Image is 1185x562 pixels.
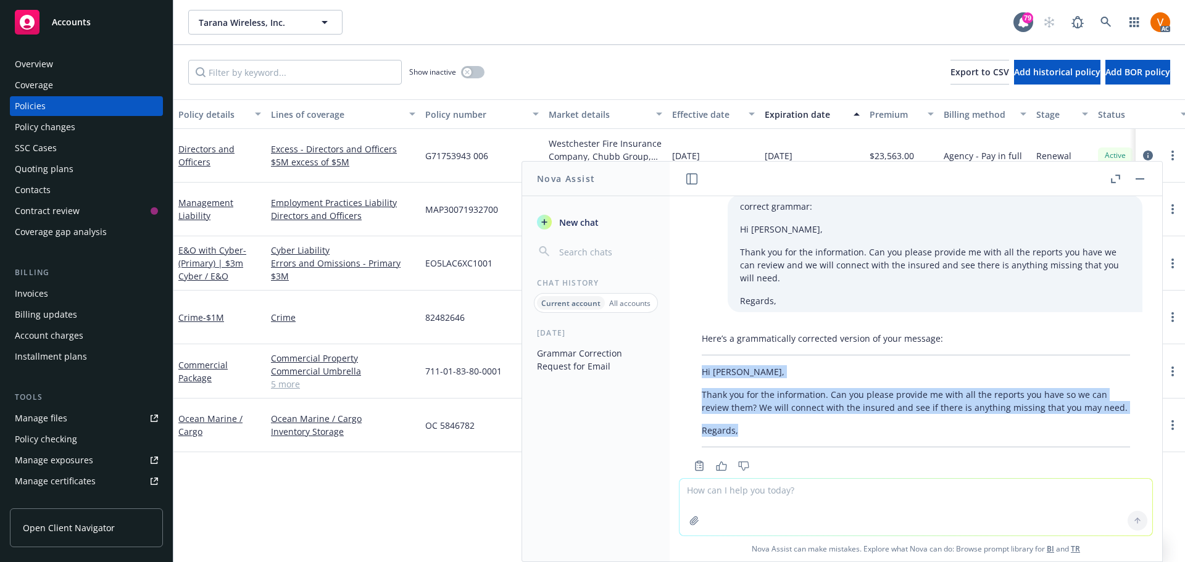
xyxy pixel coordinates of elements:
[10,222,163,242] a: Coverage gap analysis
[10,471,163,491] a: Manage certificates
[271,311,415,324] a: Crime
[522,278,670,288] div: Chat History
[409,67,456,77] span: Show inactive
[544,99,667,129] button: Market details
[425,365,502,378] span: 711-01-83-80-0001
[15,180,51,200] div: Contacts
[10,5,163,39] a: Accounts
[609,298,651,308] p: All accounts
[15,201,80,221] div: Contract review
[667,99,760,129] button: Effective date
[1150,12,1170,32] img: photo
[740,246,1130,284] p: Thank you for the information. Can you please provide me with all the reports you have we can rev...
[15,159,73,179] div: Quoting plans
[1065,10,1090,35] a: Report a Bug
[15,96,46,116] div: Policies
[15,450,93,470] div: Manage exposures
[15,326,83,345] div: Account charges
[672,108,741,121] div: Effective date
[178,413,243,437] a: Ocean Marine / Cargo
[15,305,77,324] div: Billing updates
[760,99,865,129] button: Expiration date
[765,149,792,162] span: [DATE]
[10,267,163,279] div: Billing
[425,311,465,324] span: 82482646
[271,352,415,365] a: Commercial Property
[541,298,601,308] p: Current account
[10,450,163,470] span: Manage exposures
[178,244,246,282] a: E&O with Cyber
[425,203,498,216] span: MAP30071932700
[15,408,67,428] div: Manage files
[694,460,705,471] svg: Copy to clipboard
[1037,10,1062,35] a: Start snowing
[15,75,53,95] div: Coverage
[10,391,163,403] div: Tools
[1036,108,1075,121] div: Stage
[271,378,415,391] a: 5 more
[15,284,48,304] div: Invoices
[865,99,939,129] button: Premium
[10,138,163,158] a: SSC Cases
[702,388,1130,414] p: Thank you for the information. Can you please provide me with all the reports you have so we can ...
[950,60,1009,85] button: Export to CSV
[271,412,415,425] a: Ocean Marine / Cargo
[537,172,595,185] h1: Nova Assist
[178,244,246,282] span: - (Primary) | $3m Cyber / E&O
[10,96,163,116] a: Policies
[425,108,525,121] div: Policy number
[271,425,415,438] a: Inventory Storage
[1165,202,1180,217] a: more
[10,305,163,324] a: Billing updates
[15,222,107,242] div: Coverage gap analysis
[271,209,415,222] a: Directors and Officers
[1165,418,1180,432] a: more
[52,17,91,27] span: Accounts
[271,196,415,209] a: Employment Practices Liability
[10,75,163,95] a: Coverage
[702,332,1130,345] p: Here’s a grammatically corrected version of your message:
[1165,364,1180,379] a: more
[549,137,662,163] div: Westchester Fire Insurance Company, Chubb Group, CRC Group
[271,257,415,283] a: Errors and Omissions - Primary $3M
[1022,12,1033,23] div: 79
[199,16,306,29] span: Tarana Wireless, Inc.
[532,343,660,376] button: Grammar Correction Request for Email
[1165,310,1180,324] a: more
[271,108,402,121] div: Lines of coverage
[15,429,77,449] div: Policy checking
[1014,66,1100,78] span: Add historical policy
[23,521,115,534] span: Open Client Navigator
[1047,543,1054,554] a: BI
[271,365,415,378] a: Commercial Umbrella
[1141,148,1155,163] a: circleInformation
[15,54,53,74] div: Overview
[10,429,163,449] a: Policy checking
[944,108,1013,121] div: Billing method
[188,60,402,85] input: Filter by keyword...
[10,180,163,200] a: Contacts
[425,149,488,162] span: G71753943 006
[420,99,544,129] button: Policy number
[740,223,1130,236] p: Hi [PERSON_NAME],
[271,143,415,168] a: Excess - Directors and Officers $5M excess of $5M
[1098,108,1173,121] div: Status
[178,108,247,121] div: Policy details
[944,149,1022,162] span: Agency - Pay in full
[740,294,1130,307] p: ​​​​​​​Regards,
[178,197,233,221] a: Management Liability
[870,149,914,162] span: $23,563.00
[1105,66,1170,78] span: Add BOR policy
[740,200,1130,213] p: correct grammar:
[10,408,163,428] a: Manage files
[532,211,660,233] button: New chat
[734,457,754,474] button: Thumbs down
[15,347,87,366] div: Installment plans
[939,99,1031,129] button: Billing method
[10,159,163,179] a: Quoting plans
[425,419,475,432] span: OC 5846782
[1103,150,1128,161] span: Active
[557,216,599,229] span: New chat
[271,244,415,257] a: Cyber Liability
[1122,10,1147,35] a: Switch app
